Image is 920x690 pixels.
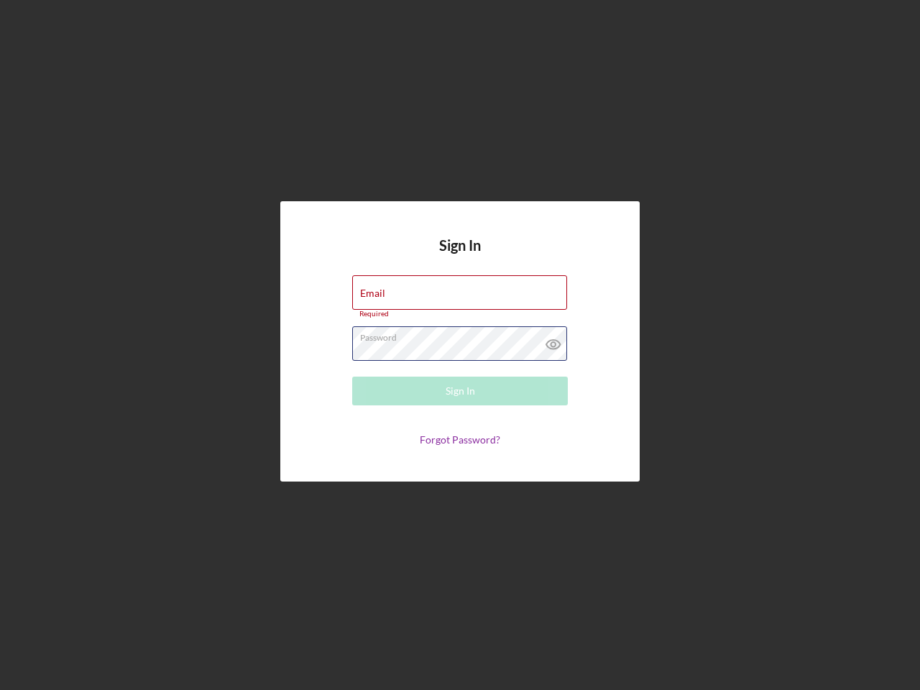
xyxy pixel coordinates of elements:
div: Required [352,310,568,318]
a: Forgot Password? [420,433,500,446]
div: Sign In [446,377,475,405]
label: Password [360,327,567,343]
h4: Sign In [439,237,481,275]
label: Email [360,287,385,299]
button: Sign In [352,377,568,405]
